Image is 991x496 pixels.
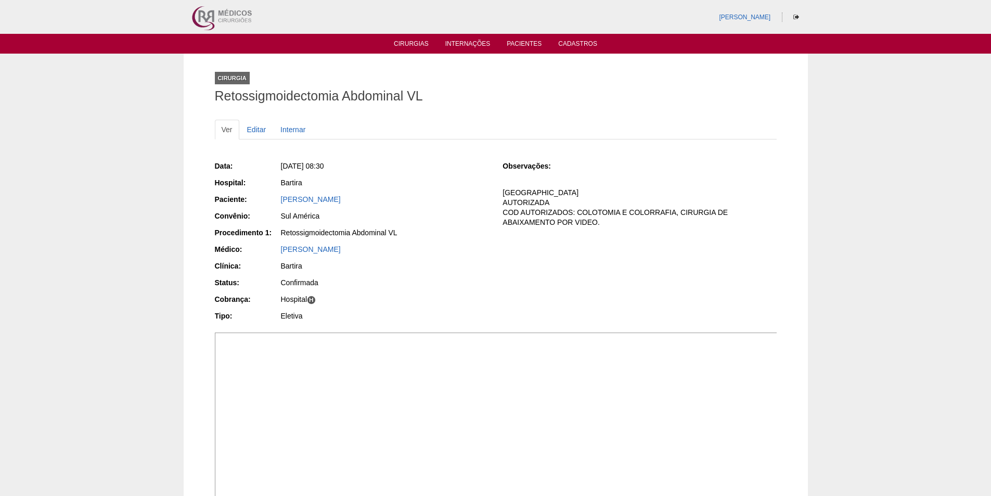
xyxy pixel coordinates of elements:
div: Eletiva [281,311,488,321]
span: H [307,296,316,304]
div: Bartira [281,177,488,188]
a: Editar [240,120,273,139]
span: [DATE] 08:30 [281,162,324,170]
div: Convênio: [215,211,280,221]
p: [GEOGRAPHIC_DATA] AUTORIZADA COD AUTORIZADOS: COLOTOMIA E COLORRAFIA, CIRURGIA DE ABAIXAMENTO POR... [503,188,776,227]
a: Internar [274,120,312,139]
a: Pacientes [507,40,542,50]
a: Internações [445,40,491,50]
div: Bartira [281,261,488,271]
div: Cobrança: [215,294,280,304]
h1: Retossigmoidectomia Abdominal VL [215,90,777,103]
div: Procedimento 1: [215,227,280,238]
div: Tipo: [215,311,280,321]
a: Ver [215,120,239,139]
div: Data: [215,161,280,171]
div: Status: [215,277,280,288]
div: Observações: [503,161,568,171]
div: Clínica: [215,261,280,271]
a: Cirurgias [394,40,429,50]
a: [PERSON_NAME] [719,14,770,21]
a: [PERSON_NAME] [281,245,341,253]
div: Cirurgia [215,72,250,84]
div: Médico: [215,244,280,255]
div: Sul América [281,211,488,221]
a: Cadastros [558,40,597,50]
div: Confirmada [281,277,488,288]
div: Hospital [281,294,488,304]
a: [PERSON_NAME] [281,195,341,204]
div: Paciente: [215,194,280,205]
i: Sair [793,14,799,20]
div: Hospital: [215,177,280,188]
div: Retossigmoidectomia Abdominal VL [281,227,488,238]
